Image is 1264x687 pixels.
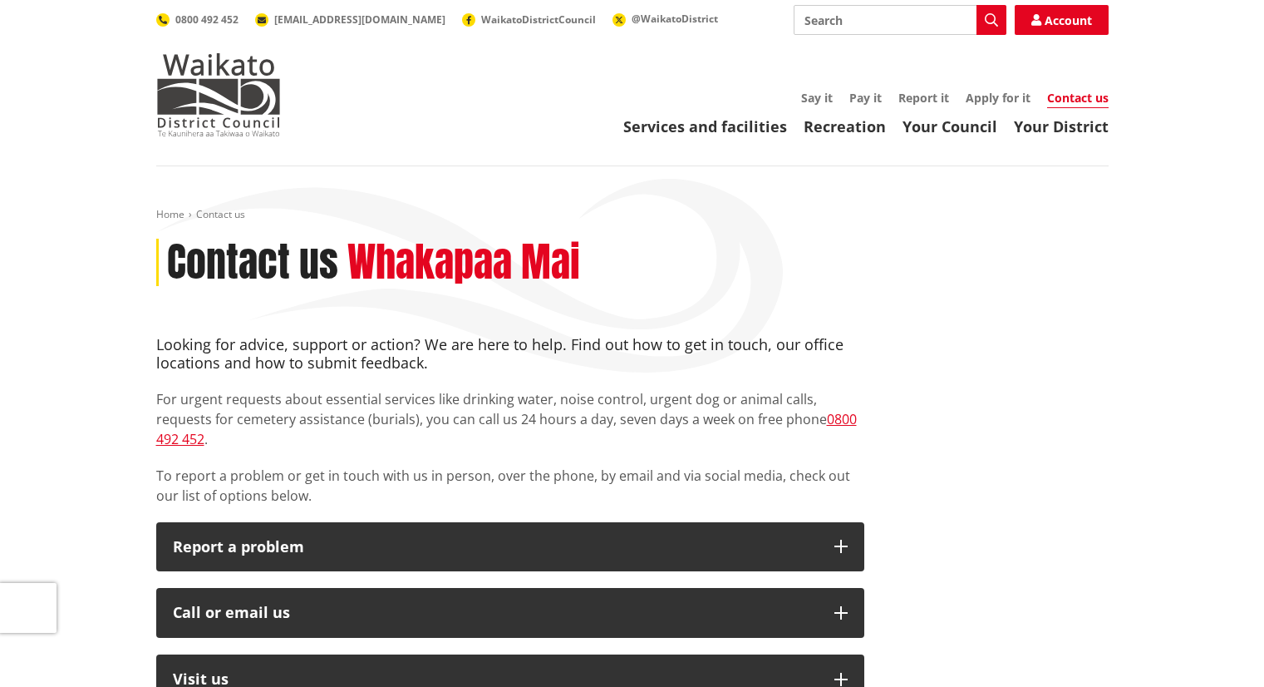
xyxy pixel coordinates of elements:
a: Report it [898,90,949,106]
a: Account [1015,5,1109,35]
a: Apply for it [966,90,1030,106]
a: Contact us [1047,90,1109,108]
button: Report a problem [156,522,864,572]
img: Waikato District Council - Te Kaunihera aa Takiwaa o Waikato [156,53,281,136]
nav: breadcrumb [156,208,1109,222]
a: WaikatoDistrictCouncil [462,12,596,27]
p: To report a problem or get in touch with us in person, over the phone, by email and via social me... [156,466,864,506]
input: Search input [794,5,1006,35]
a: Your District [1014,116,1109,136]
p: Report a problem [173,539,818,556]
a: Services and facilities [623,116,787,136]
p: For urgent requests about essential services like drinking water, noise control, urgent dog or an... [156,389,864,449]
h2: Whakapaa Mai [347,239,580,287]
a: 0800 492 452 [156,410,857,448]
a: [EMAIL_ADDRESS][DOMAIN_NAME] [255,12,445,27]
a: Your Council [903,116,997,136]
a: Home [156,207,184,221]
span: 0800 492 452 [175,12,239,27]
a: @WaikatoDistrict [612,12,718,26]
a: Say it [801,90,833,106]
a: Recreation [804,116,886,136]
span: WaikatoDistrictCouncil [481,12,596,27]
a: Pay it [849,90,882,106]
span: [EMAIL_ADDRESS][DOMAIN_NAME] [274,12,445,27]
span: Contact us [196,207,245,221]
div: Call or email us [173,605,818,621]
h4: Looking for advice, support or action? We are here to help. Find out how to get in touch, our off... [156,336,864,372]
h1: Contact us [167,239,338,287]
a: 0800 492 452 [156,12,239,27]
span: @WaikatoDistrict [632,12,718,26]
button: Call or email us [156,588,864,638]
